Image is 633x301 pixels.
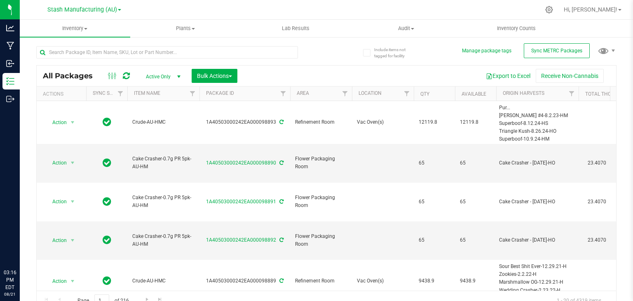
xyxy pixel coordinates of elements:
[271,25,321,32] span: Lab Results
[419,277,450,285] span: 9438.9
[338,87,352,101] a: Filter
[68,275,78,287] span: select
[132,194,195,209] span: Cake Crasher-0.7g PR 5pk-AU-HM
[460,118,491,126] span: 12119.8
[499,159,576,167] div: Cake Crasher - [DATE]-HO
[8,235,33,260] iframe: Resource center
[419,236,450,244] span: 65
[93,90,124,96] a: Sync Status
[499,135,576,143] div: Superboof-10.9.24-HM
[206,199,276,205] a: 1A40503000242EA000098891
[134,90,160,96] a: Item Name
[186,87,199,101] a: Filter
[103,275,111,287] span: In Sync
[357,118,409,126] span: Vac Oven(s)
[278,278,284,284] span: Sync from Compliance System
[6,77,14,85] inline-svg: Inventory
[524,43,590,58] button: Sync METRC Packages
[460,198,491,206] span: 65
[531,48,582,54] span: Sync METRC Packages
[499,236,576,244] div: Cake Crasher - [DATE]-HO
[351,20,461,37] a: Audit
[481,69,536,83] button: Export to Excel
[419,159,450,167] span: 65
[68,157,78,169] span: select
[132,155,195,171] span: Cake Crasher-0.7g PR 5pk-AU-HM
[295,118,347,126] span: Refinement Room
[499,112,576,120] div: [PERSON_NAME] #4-8.2.23-HM
[192,69,237,83] button: Bulk Actions
[132,277,195,285] span: Crude-AU-HMC
[103,196,111,207] span: In Sync
[198,277,291,285] div: 1A40503000242EA000098889
[460,236,491,244] span: 65
[6,59,14,68] inline-svg: Inbound
[6,42,14,50] inline-svg: Manufacturing
[68,196,78,207] span: select
[461,20,572,37] a: Inventory Counts
[400,87,414,101] a: Filter
[460,277,491,285] span: 9438.9
[499,278,576,286] div: Marshmallow OG-12.29.21-H
[278,199,284,205] span: Sync from Compliance System
[499,287,576,294] div: Wedding Crasher-2.23.22-H
[295,277,347,285] span: Refinement Room
[45,275,67,287] span: Action
[584,157,610,169] span: 23.4070
[131,25,240,32] span: Plants
[278,237,284,243] span: Sync from Compliance System
[564,6,617,13] span: Hi, [PERSON_NAME]!
[499,198,576,206] div: Cake Crasher - [DATE]-HO
[419,198,450,206] span: 65
[4,291,16,297] p: 08/21
[6,95,14,103] inline-svg: Outbound
[36,46,298,59] input: Search Package ID, Item Name, SKU, Lot or Part Number...
[374,47,415,59] span: Include items not tagged for facility
[499,270,576,278] div: Zookies-2.2.22-H
[295,194,347,209] span: Flower Packaging Room
[45,157,67,169] span: Action
[462,91,486,97] a: Available
[357,277,409,285] span: Vac Oven(s)
[103,116,111,128] span: In Sync
[297,90,309,96] a: Area
[132,118,195,126] span: Crude-AU-HMC
[359,90,382,96] a: Location
[197,73,232,79] span: Bulk Actions
[43,71,101,80] span: All Packages
[198,118,291,126] div: 1A40503000242EA000098893
[103,157,111,169] span: In Sync
[4,269,16,291] p: 03:16 PM EDT
[6,24,14,32] inline-svg: Analytics
[206,90,234,96] a: Package ID
[420,91,429,97] a: Qty
[132,233,195,248] span: Cake Crasher-0.7g PR 5pk-AU-HM
[130,20,241,37] a: Plants
[419,118,450,126] span: 12119.8
[486,25,547,32] span: Inventory Counts
[295,233,347,248] span: Flower Packaging Room
[20,25,130,32] span: Inventory
[45,235,67,246] span: Action
[565,87,579,101] a: Filter
[503,90,544,96] a: Origin Harvests
[45,117,67,128] span: Action
[536,69,604,83] button: Receive Non-Cannabis
[47,6,117,13] span: Stash Manufacturing (AU)
[499,120,576,127] div: Superboof-8.12.24-HS
[278,119,284,125] span: Sync from Compliance System
[43,91,83,97] div: Actions
[20,20,130,37] a: Inventory
[68,117,78,128] span: select
[544,6,554,14] div: Manage settings
[68,235,78,246] span: select
[499,104,576,112] div: Pur...
[277,87,290,101] a: Filter
[584,234,610,246] span: 23.4070
[462,47,511,54] button: Manage package tags
[241,20,351,37] a: Lab Results
[585,91,615,97] a: Total THC%
[499,127,576,135] div: Triangle Kush-8.26.24-HO
[278,160,284,166] span: Sync from Compliance System
[584,196,610,208] span: 23.4070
